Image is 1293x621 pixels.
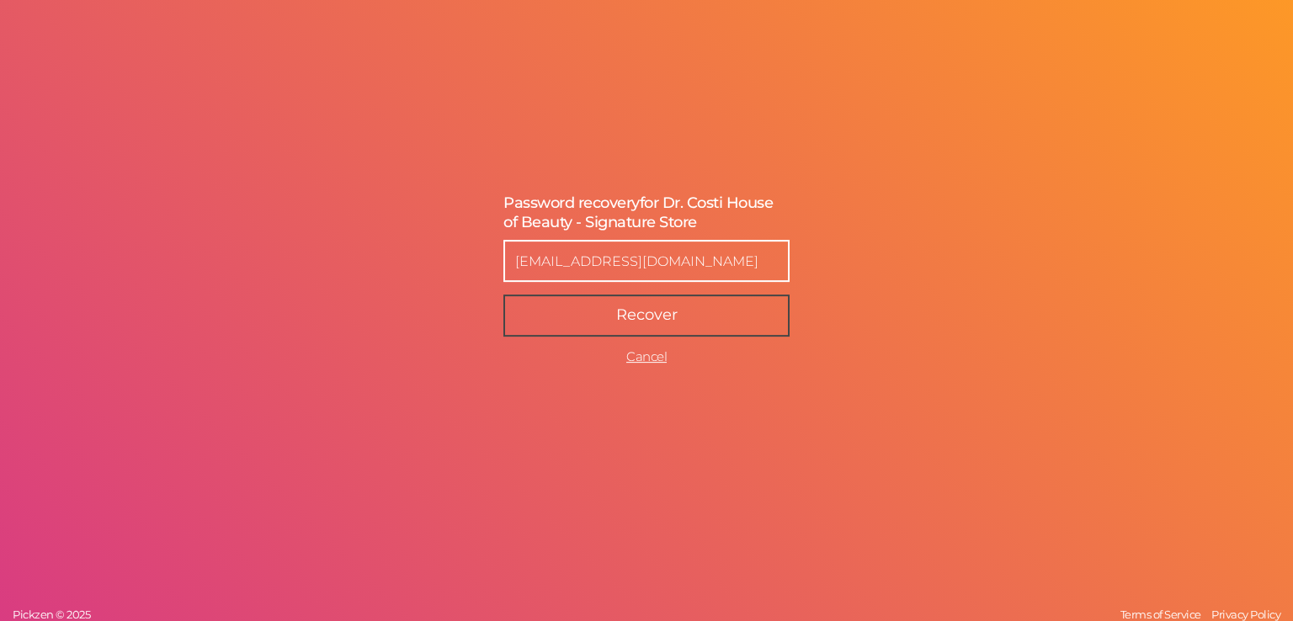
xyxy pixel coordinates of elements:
[503,194,640,212] span: Password recovery
[616,305,678,324] span: Recover
[503,295,790,337] button: Recover
[8,608,94,621] a: Pickzen © 2025
[626,348,667,364] a: Cancel
[1116,608,1205,621] a: Terms of Service
[1207,608,1285,621] a: Privacy Policy
[1120,608,1201,621] span: Terms of Service
[503,194,773,231] span: for Dr. Costi House of Beauty - Signature Store
[1211,608,1280,621] span: Privacy Policy
[503,240,790,282] input: Enter your e-mail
